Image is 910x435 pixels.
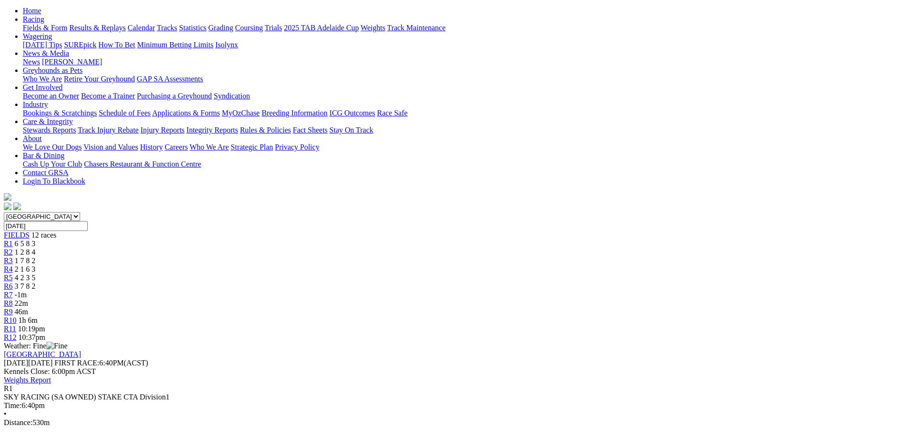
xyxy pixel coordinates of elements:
a: News & Media [23,49,69,57]
span: R3 [4,257,13,265]
a: Contact GRSA [23,169,68,177]
a: Race Safe [377,109,407,117]
a: We Love Our Dogs [23,143,82,151]
a: Weights Report [4,376,51,384]
a: Injury Reports [140,126,184,134]
a: Become an Owner [23,92,79,100]
a: Rules & Policies [240,126,291,134]
span: 6:40PM(ACST) [55,359,148,367]
a: Grading [209,24,233,32]
a: R5 [4,274,13,282]
a: [GEOGRAPHIC_DATA] [4,350,81,358]
div: Wagering [23,41,906,49]
a: Home [23,7,41,15]
span: 10:37pm [18,333,45,341]
div: Get Involved [23,92,906,100]
div: About [23,143,906,151]
span: • [4,410,7,418]
a: Cash Up Your Club [23,160,82,168]
a: Coursing [235,24,263,32]
span: Time: [4,401,22,409]
div: Care & Integrity [23,126,906,134]
a: R6 [4,282,13,290]
a: Trials [264,24,282,32]
a: MyOzChase [222,109,260,117]
a: Breeding Information [262,109,328,117]
img: twitter.svg [13,203,21,210]
a: Fields & Form [23,24,67,32]
span: Weather: Fine [4,342,67,350]
a: Track Injury Rebate [78,126,138,134]
span: 22m [15,299,28,307]
a: [PERSON_NAME] [42,58,102,66]
a: How To Bet [99,41,136,49]
span: 6 5 8 3 [15,240,36,248]
div: Greyhounds as Pets [23,75,906,83]
div: 530m [4,418,906,427]
span: R12 [4,333,17,341]
span: 3 7 8 2 [15,282,36,290]
a: Fact Sheets [293,126,328,134]
a: R10 [4,316,17,324]
a: Login To Blackbook [23,177,85,185]
span: 1h 6m [18,316,37,324]
a: Racing [23,15,44,23]
div: 6:40pm [4,401,906,410]
span: Distance: [4,418,32,426]
a: FIELDS [4,231,29,239]
span: 1 2 8 4 [15,248,36,256]
div: News & Media [23,58,906,66]
span: 1 7 8 2 [15,257,36,265]
a: Integrity Reports [186,126,238,134]
img: logo-grsa-white.png [4,193,11,201]
a: Privacy Policy [275,143,319,151]
a: Applications & Forms [152,109,220,117]
span: 12 races [31,231,56,239]
a: Care & Integrity [23,117,73,125]
a: Retire Your Greyhound [64,75,135,83]
a: Wagering [23,32,52,40]
a: R7 [4,291,13,299]
a: Track Maintenance [387,24,446,32]
a: Bar & Dining [23,151,64,160]
a: Vision and Values [83,143,138,151]
div: Kennels Close: 6:00pm ACST [4,367,906,376]
a: News [23,58,40,66]
a: Isolynx [215,41,238,49]
a: Careers [164,143,188,151]
div: SKY RACING (SA OWNED) STAKE CTA Division1 [4,393,906,401]
a: Calendar [127,24,155,32]
span: 2 1 6 3 [15,265,36,273]
a: R9 [4,308,13,316]
a: Statistics [179,24,207,32]
a: About [23,134,42,142]
a: ICG Outcomes [329,109,375,117]
a: SUREpick [64,41,96,49]
a: 2025 TAB Adelaide Cup [284,24,359,32]
a: Weights [361,24,385,32]
a: Strategic Plan [231,143,273,151]
a: Who We Are [190,143,229,151]
a: R11 [4,325,16,333]
img: Fine [46,342,67,350]
img: facebook.svg [4,203,11,210]
a: Minimum Betting Limits [137,41,213,49]
span: R1 [4,240,13,248]
span: [DATE] [4,359,53,367]
a: Greyhounds as Pets [23,66,82,74]
a: Become a Trainer [81,92,135,100]
span: 4 2 3 5 [15,274,36,282]
a: R4 [4,265,13,273]
span: FIRST RACE: [55,359,99,367]
a: R8 [4,299,13,307]
a: Industry [23,100,48,108]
